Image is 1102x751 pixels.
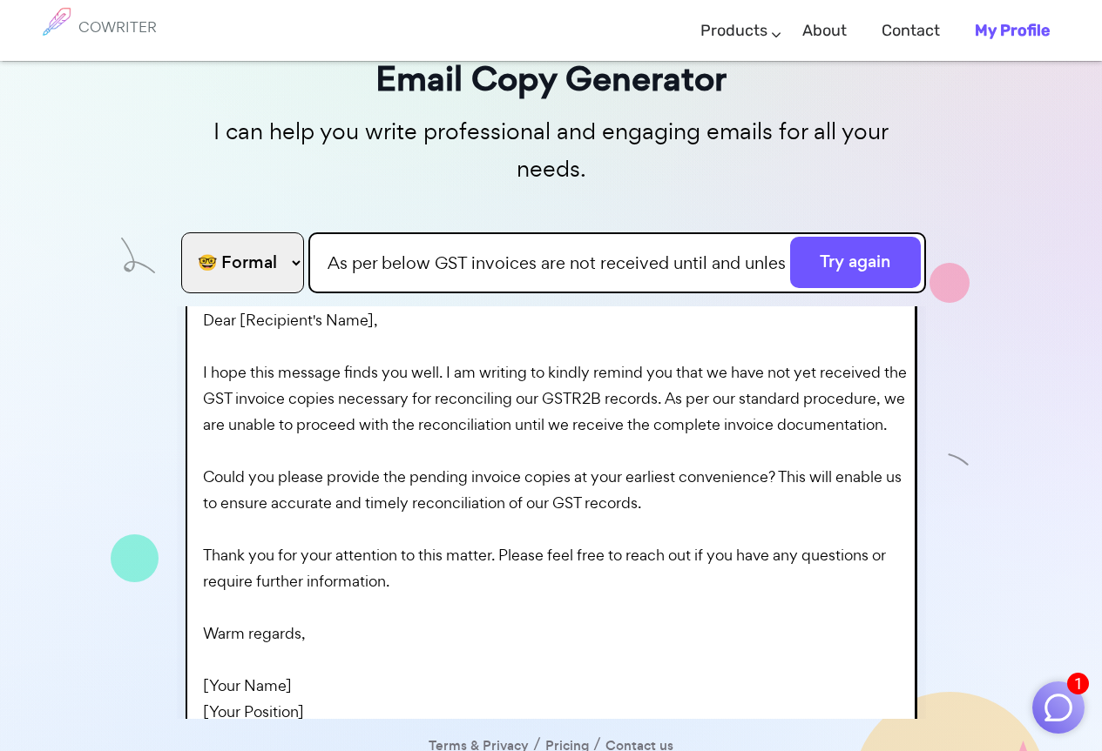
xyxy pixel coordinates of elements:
img: shape [948,450,970,472]
b: My Profile [975,21,1050,40]
a: Contact [882,5,940,57]
h3: Email Copy Generator [177,51,926,106]
a: About [802,5,847,57]
p: I can help you write professional and engaging emails for all your needs. [177,113,926,188]
img: shape [930,263,970,303]
h6: COWRITER [78,19,157,35]
button: 1 [1032,681,1085,734]
a: Products [700,5,767,57]
img: shape [121,238,155,273]
span: 1 [1067,673,1089,694]
img: shape [111,534,159,582]
input: What's the email about? (name, subject, action, etc) [308,232,926,293]
img: Close chat [1042,691,1075,724]
a: My Profile [975,5,1050,57]
button: Try again [790,237,921,288]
